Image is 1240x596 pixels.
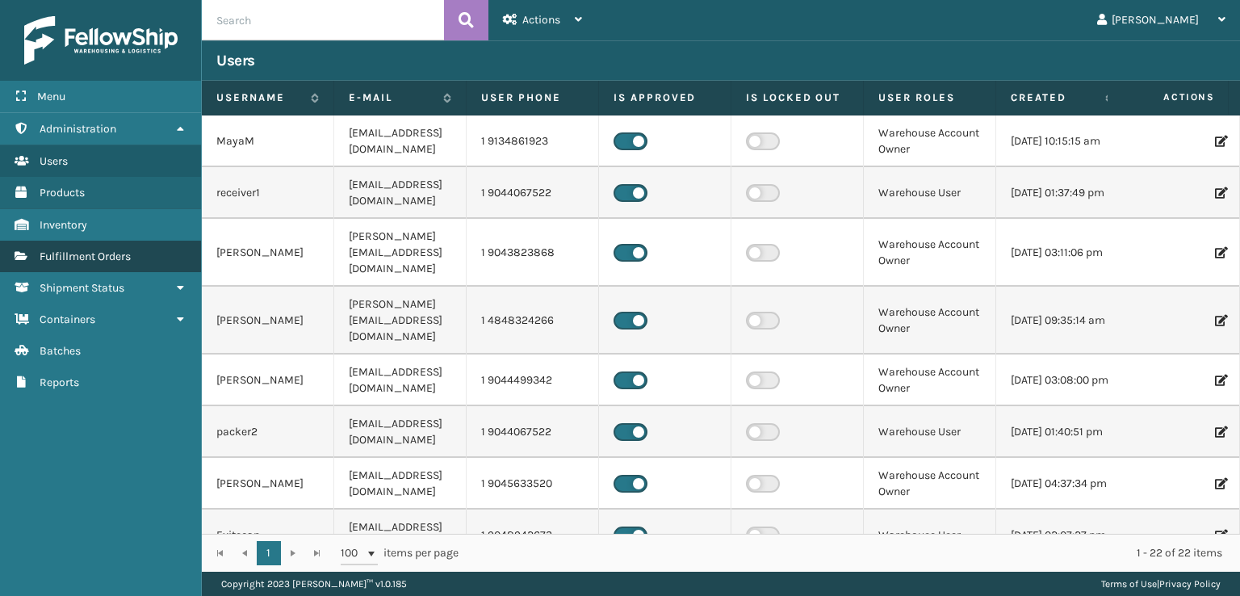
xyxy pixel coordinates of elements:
[467,510,599,561] td: 1 9048942673
[1215,136,1225,147] i: Edit
[349,90,435,105] label: E-mail
[467,115,599,167] td: 1 9134861923
[996,458,1129,510] td: [DATE] 04:37:34 pm
[467,458,599,510] td: 1 9045633520
[40,344,81,358] span: Batches
[40,313,95,326] span: Containers
[37,90,65,103] span: Menu
[40,154,68,168] span: Users
[221,572,407,596] p: Copyright 2023 [PERSON_NAME]™ v 1.0.185
[864,458,996,510] td: Warehouse Account Owner
[40,186,85,199] span: Products
[746,90,848,105] label: Is Locked Out
[1112,84,1225,111] span: Actions
[467,167,599,219] td: 1 9044067522
[1159,578,1221,590] a: Privacy Policy
[1101,578,1157,590] a: Terms of Use
[202,355,334,406] td: [PERSON_NAME]
[1215,187,1225,199] i: Edit
[481,90,584,105] label: User phone
[334,355,467,406] td: [EMAIL_ADDRESS][DOMAIN_NAME]
[996,167,1129,219] td: [DATE] 01:37:49 pm
[334,406,467,458] td: [EMAIL_ADDRESS][DOMAIN_NAME]
[1011,90,1097,105] label: Created
[864,355,996,406] td: Warehouse Account Owner
[996,355,1129,406] td: [DATE] 03:08:00 pm
[202,287,334,355] td: [PERSON_NAME]
[334,219,467,287] td: [PERSON_NAME][EMAIL_ADDRESS][DOMAIN_NAME]
[334,115,467,167] td: [EMAIL_ADDRESS][DOMAIN_NAME]
[864,219,996,287] td: Warehouse Account Owner
[878,90,981,105] label: User Roles
[202,115,334,167] td: MayaM
[40,250,131,263] span: Fulfillment Orders
[864,167,996,219] td: Warehouse User
[334,458,467,510] td: [EMAIL_ADDRESS][DOMAIN_NAME]
[1101,572,1221,596] div: |
[467,219,599,287] td: 1 9043823868
[216,51,255,70] h3: Users
[40,376,79,389] span: Reports
[257,541,281,565] a: 1
[996,115,1129,167] td: [DATE] 10:15:15 am
[996,219,1129,287] td: [DATE] 03:11:06 pm
[40,122,116,136] span: Administration
[334,287,467,355] td: [PERSON_NAME][EMAIL_ADDRESS][DOMAIN_NAME]
[481,545,1222,561] div: 1 - 22 of 22 items
[864,510,996,561] td: Warehouse User
[467,355,599,406] td: 1 9044499342
[202,406,334,458] td: packer2
[1215,478,1225,489] i: Edit
[467,287,599,355] td: 1 4848324266
[996,287,1129,355] td: [DATE] 09:35:14 am
[40,281,124,295] span: Shipment Status
[202,167,334,219] td: receiver1
[1215,375,1225,386] i: Edit
[1215,247,1225,258] i: Edit
[996,406,1129,458] td: [DATE] 01:40:51 pm
[614,90,716,105] label: Is Approved
[40,218,87,232] span: Inventory
[334,167,467,219] td: [EMAIL_ADDRESS][DOMAIN_NAME]
[341,541,459,565] span: items per page
[1215,315,1225,326] i: Edit
[522,13,560,27] span: Actions
[467,406,599,458] td: 1 9044067522
[202,510,334,561] td: Exitscan
[1215,530,1225,541] i: Edit
[996,510,1129,561] td: [DATE] 02:07:27 pm
[334,510,467,561] td: [EMAIL_ADDRESS][DOMAIN_NAME]
[864,406,996,458] td: Warehouse User
[341,545,365,561] span: 100
[202,458,334,510] td: [PERSON_NAME]
[216,90,303,105] label: Username
[864,287,996,355] td: Warehouse Account Owner
[1215,426,1225,438] i: Edit
[24,16,178,65] img: logo
[864,115,996,167] td: Warehouse Account Owner
[202,219,334,287] td: [PERSON_NAME]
